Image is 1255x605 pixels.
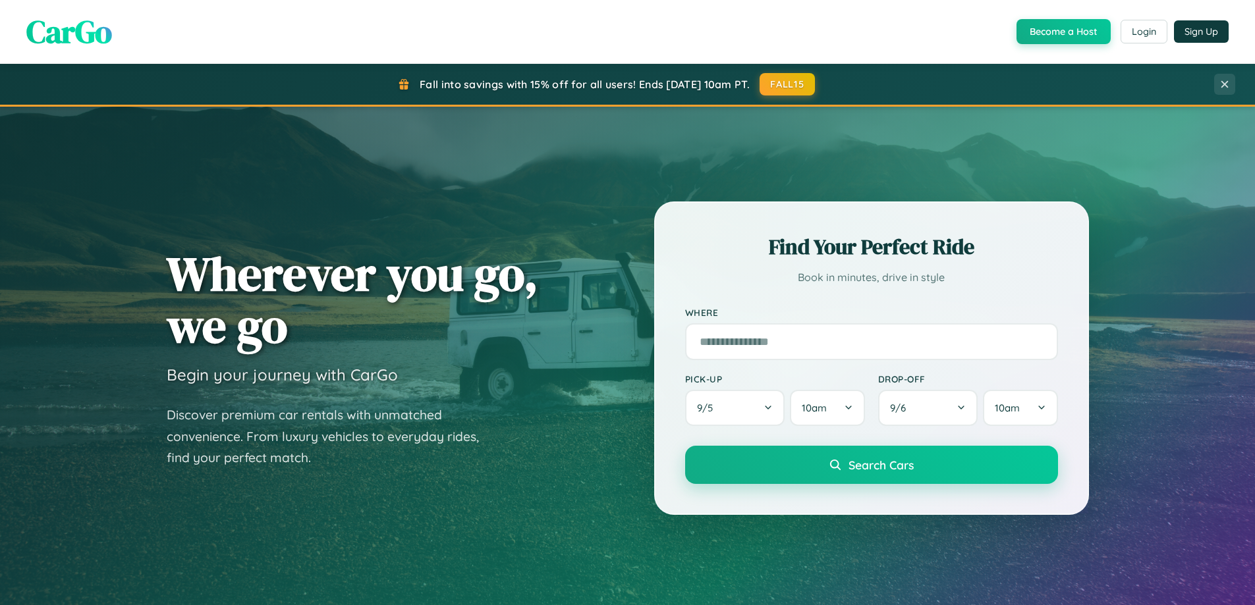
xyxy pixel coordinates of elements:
[1017,19,1111,44] button: Become a Host
[685,268,1058,287] p: Book in minutes, drive in style
[790,390,864,426] button: 10am
[1174,20,1229,43] button: Sign Up
[983,390,1057,426] button: 10am
[167,404,496,469] p: Discover premium car rentals with unmatched convenience. From luxury vehicles to everyday rides, ...
[685,307,1058,318] label: Where
[995,402,1020,414] span: 10am
[1121,20,1167,43] button: Login
[685,232,1058,261] h2: Find Your Perfect Ride
[697,402,719,414] span: 9 / 5
[802,402,827,414] span: 10am
[878,373,1058,384] label: Drop-off
[685,446,1058,484] button: Search Cars
[167,365,398,384] h3: Begin your journey with CarGo
[167,248,538,352] h1: Wherever you go, we go
[890,402,912,414] span: 9 / 6
[420,78,750,91] span: Fall into savings with 15% off for all users! Ends [DATE] 10am PT.
[760,73,815,95] button: FALL15
[878,390,978,426] button: 9/6
[849,458,914,472] span: Search Cars
[685,373,865,384] label: Pick-up
[26,10,112,53] span: CarGo
[685,390,785,426] button: 9/5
